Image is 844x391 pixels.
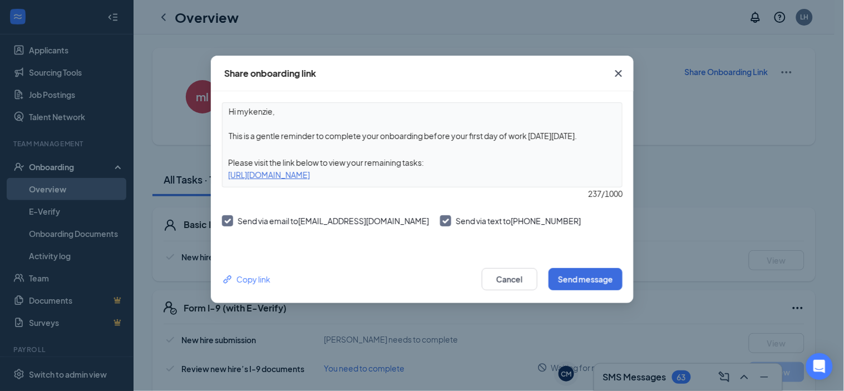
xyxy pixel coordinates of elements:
[223,103,622,144] textarea: Hi mykenzie, This is a gentle reminder to complete your onboarding before your first day of work ...
[222,273,270,285] div: Copy link
[223,216,232,226] svg: Checkmark
[612,67,625,80] svg: Cross
[223,169,622,181] div: [URL][DOMAIN_NAME]
[222,274,234,285] svg: Link
[441,216,450,226] svg: Checkmark
[806,353,833,380] div: Open Intercom Messenger
[604,56,634,91] button: Close
[456,216,581,226] span: Send via text to [PHONE_NUMBER]
[222,273,270,285] button: Link Copy link
[222,187,623,200] div: 237 / 1000
[224,67,316,80] div: Share onboarding link
[238,216,429,226] span: Send via email to [EMAIL_ADDRESS][DOMAIN_NAME]
[549,268,623,290] button: Send message
[223,156,622,169] div: Please visit the link below to view your remaining tasks:
[482,268,537,290] button: Cancel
